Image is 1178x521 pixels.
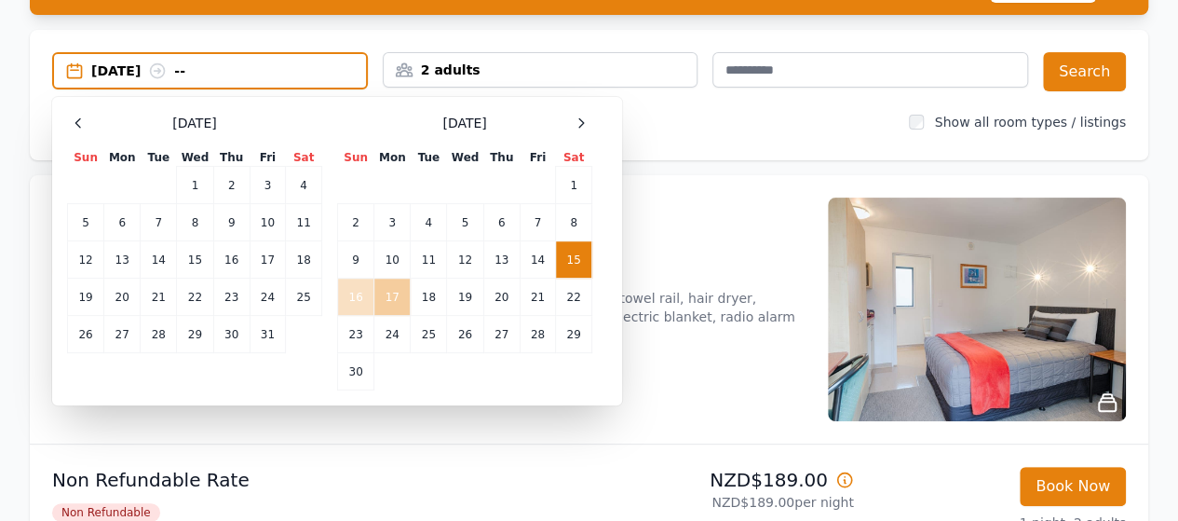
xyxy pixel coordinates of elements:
[597,493,854,512] p: NZD$189.00 per night
[374,149,411,167] th: Mon
[447,316,483,353] td: 26
[411,279,447,316] td: 18
[104,279,141,316] td: 20
[520,241,555,279] td: 14
[556,167,592,204] td: 1
[483,241,520,279] td: 13
[1043,52,1126,91] button: Search
[374,241,411,279] td: 10
[483,279,520,316] td: 20
[556,316,592,353] td: 29
[286,149,322,167] th: Sat
[411,316,447,353] td: 25
[141,279,177,316] td: 21
[1020,467,1126,506] button: Book Now
[483,316,520,353] td: 27
[177,241,213,279] td: 15
[177,167,213,204] td: 1
[250,204,285,241] td: 10
[68,279,104,316] td: 19
[177,279,213,316] td: 22
[68,204,104,241] td: 5
[384,61,697,79] div: 2 adults
[520,204,555,241] td: 7
[91,62,366,80] div: [DATE] --
[411,241,447,279] td: 11
[286,279,322,316] td: 25
[556,241,592,279] td: 15
[213,149,250,167] th: Thu
[338,279,374,316] td: 16
[177,204,213,241] td: 8
[68,149,104,167] th: Sun
[286,204,322,241] td: 11
[556,149,592,167] th: Sat
[374,279,411,316] td: 17
[141,149,177,167] th: Tue
[141,204,177,241] td: 7
[213,279,250,316] td: 23
[597,467,854,493] p: NZD$189.00
[556,279,592,316] td: 22
[286,241,322,279] td: 18
[286,167,322,204] td: 4
[141,316,177,353] td: 28
[250,279,285,316] td: 24
[213,316,250,353] td: 30
[556,204,592,241] td: 8
[104,204,141,241] td: 6
[374,204,411,241] td: 3
[68,316,104,353] td: 26
[250,241,285,279] td: 17
[250,167,285,204] td: 3
[141,241,177,279] td: 14
[447,241,483,279] td: 12
[177,316,213,353] td: 29
[935,115,1126,130] label: Show all room types / listings
[338,241,374,279] td: 9
[483,149,520,167] th: Thu
[213,204,250,241] td: 9
[104,149,141,167] th: Mon
[411,149,447,167] th: Tue
[104,316,141,353] td: 27
[250,316,285,353] td: 31
[447,279,483,316] td: 19
[483,204,520,241] td: 6
[447,204,483,241] td: 5
[52,467,582,493] p: Non Refundable Rate
[520,149,555,167] th: Fri
[338,149,374,167] th: Sun
[213,167,250,204] td: 2
[177,149,213,167] th: Wed
[374,316,411,353] td: 24
[213,241,250,279] td: 16
[442,114,486,132] span: [DATE]
[172,114,216,132] span: [DATE]
[338,316,374,353] td: 23
[338,353,374,391] td: 30
[411,204,447,241] td: 4
[447,149,483,167] th: Wed
[68,241,104,279] td: 12
[520,316,555,353] td: 28
[520,279,555,316] td: 21
[338,204,374,241] td: 2
[104,241,141,279] td: 13
[250,149,285,167] th: Fri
